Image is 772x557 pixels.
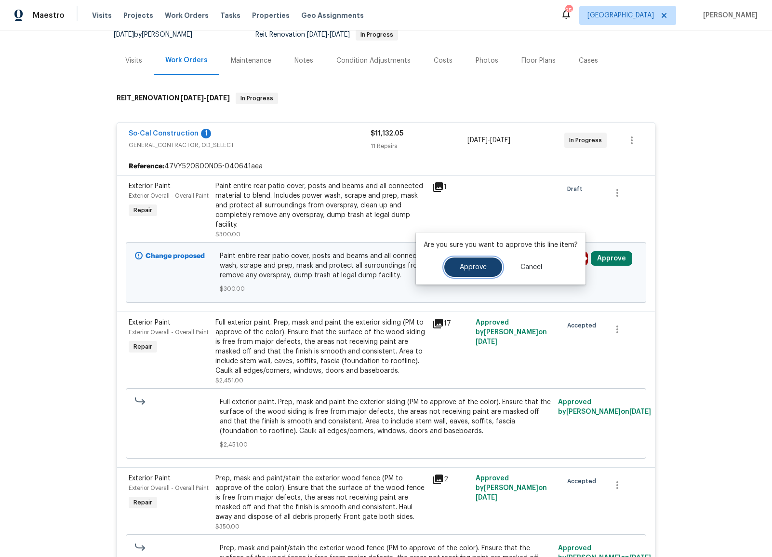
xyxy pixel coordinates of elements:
div: 2 [432,474,470,485]
div: Work Orders [165,55,208,65]
div: 1 [432,181,470,193]
span: In Progress [569,136,606,145]
span: [DATE] [476,339,497,345]
span: Repair [130,205,156,215]
div: 47VY520S00N05-040641aea [117,158,655,175]
span: Exterior Overall - Overall Paint [129,329,209,335]
div: Photos [476,56,498,66]
div: 17 [432,318,470,329]
span: Exterior Paint [129,183,171,190]
span: $300.00 [215,231,240,237]
span: Properties [252,11,290,20]
span: Exterior Paint [129,475,171,482]
span: Exterior Paint [129,319,171,326]
span: Repair [130,498,156,507]
span: Exterior Overall - Overall Paint [129,485,209,491]
span: Exterior Overall - Overall Paint [129,193,209,199]
span: $350.00 [215,524,240,530]
span: Repair [130,342,156,352]
span: Paint entire rear patio cover, posts and beams and all connected material to blend. Includes powe... [220,251,553,280]
span: - [181,95,230,101]
span: Accepted [567,321,600,330]
div: 11 Repairs [371,141,467,151]
span: In Progress [357,32,397,38]
span: Work Orders [165,11,209,20]
span: Geo Assignments [301,11,364,20]
span: $2,451.00 [220,440,553,449]
span: $2,451.00 [215,378,243,383]
div: Costs [434,56,453,66]
span: [DATE] [181,95,204,101]
span: [DATE] [330,31,350,38]
div: Prep, mask and paint/stain the exterior wood fence (PM to approve of the color). Ensure that the ... [215,474,426,522]
span: Accepted [567,476,600,486]
span: [DATE] [307,31,327,38]
span: [DATE] [629,408,651,415]
span: Cancel [520,264,542,271]
span: Maestro [33,11,65,20]
span: Draft [567,184,586,194]
span: [GEOGRAPHIC_DATA] [587,11,654,20]
span: $300.00 [220,284,553,294]
span: Visits [92,11,112,20]
button: Cancel [505,258,558,277]
span: Approve [460,264,487,271]
b: Change proposed [146,253,205,259]
span: - [467,136,510,145]
span: Approved by [PERSON_NAME] on [476,319,547,345]
span: In Progress [237,94,277,103]
span: Approved by [PERSON_NAME] on [558,399,651,415]
div: Paint entire rear patio cover, posts and beams and all connected material to blend. Includes powe... [215,181,426,230]
div: 1 [201,129,211,138]
span: Full exterior paint. Prep, mask and paint the exterior siding (PM to approve of the color). Ensur... [220,397,553,436]
span: GENERAL_CONTRACTOR, OD_SELECT [129,140,371,150]
span: Approved by [PERSON_NAME] on [476,475,547,501]
a: So-Cal Construction [129,130,199,137]
span: [DATE] [207,95,230,101]
span: Projects [123,11,153,20]
p: Are you sure you want to approve this line item? [424,240,578,250]
div: Notes [294,56,313,66]
div: 25 [565,6,572,15]
span: [DATE] [476,494,497,501]
div: REIT_RENOVATION [DATE]-[DATE]In Progress [114,83,658,114]
span: $11,132.05 [371,130,403,137]
div: Visits [125,56,142,66]
button: Approve [591,251,632,266]
h6: REIT_RENOVATION [117,93,230,104]
span: [PERSON_NAME] [699,11,758,20]
div: Floor Plans [521,56,556,66]
div: Full exterior paint. Prep, mask and paint the exterior siding (PM to approve of the color). Ensur... [215,318,426,376]
div: Maintenance [231,56,271,66]
span: [DATE] [490,137,510,144]
button: Approve [444,258,502,277]
div: Cases [579,56,598,66]
span: [DATE] [467,137,488,144]
div: by [PERSON_NAME] [114,29,204,41]
span: - [307,31,350,38]
span: [DATE] [114,31,134,38]
span: Reit Renovation [255,31,398,38]
b: Reference: [129,162,164,171]
div: Condition Adjustments [336,56,411,66]
span: Tasks [220,12,240,19]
